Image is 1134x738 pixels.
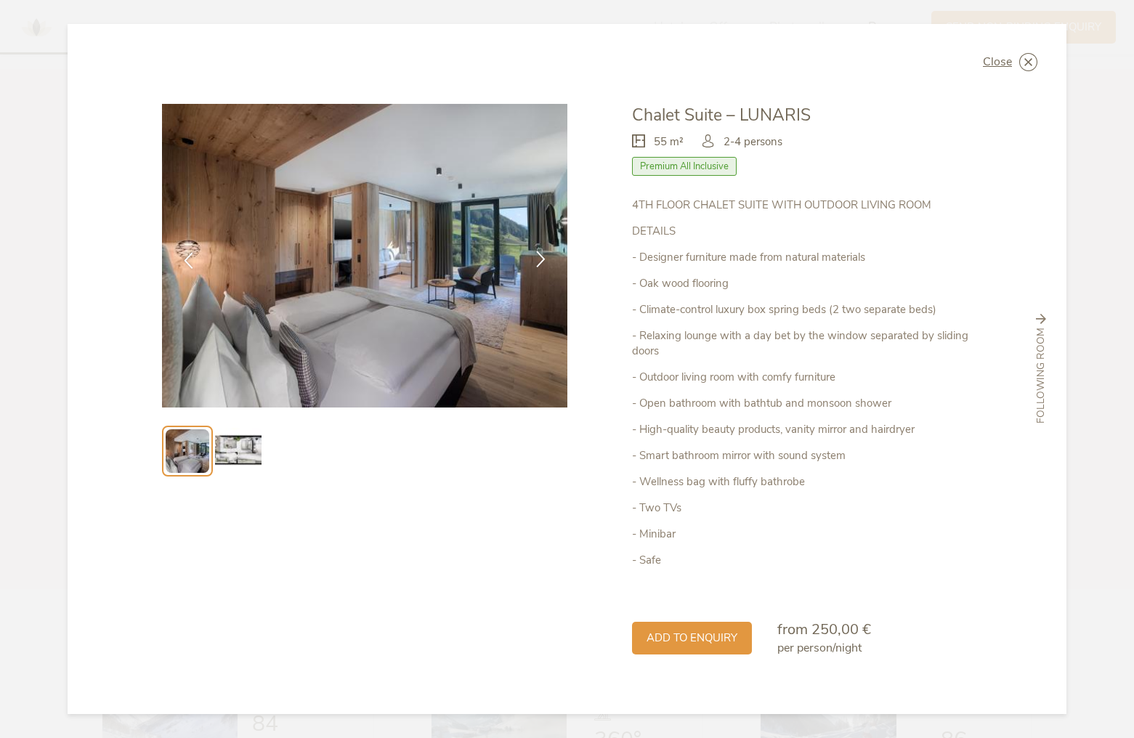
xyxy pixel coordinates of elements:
[632,224,972,239] p: DETAILS
[632,370,972,385] p: - Outdoor living room with comfy furniture
[632,422,972,437] p: - High-quality beauty products, vanity mirror and hairdryer
[215,428,262,474] img: Preview
[632,448,972,463] p: - Smart bathroom mirror with sound system
[632,396,972,411] p: - Open bathroom with bathtub and monsoon shower
[632,527,972,542] p: - Minibar
[654,134,684,150] span: 55 m²
[632,500,972,516] p: - Two TVs
[632,474,972,490] p: - Wellness bag with fluffy bathrobe
[632,198,972,213] p: 4TH FLOOR CHALET SUITE WITH OUTDOOR LIVING ROOM
[632,553,972,568] p: - Safe
[632,104,811,126] span: Chalet Suite – LUNARIS
[632,276,972,291] p: - Oak wood flooring
[632,157,737,176] span: Premium All Inclusive
[724,134,782,150] span: 2-4 persons
[632,328,972,359] p: - Relaxing lounge with a day bet by the window separated by sliding doors
[632,250,972,265] p: - Designer furniture made from natural materials
[162,104,567,407] img: Chalet Suite – LUNARIS
[166,429,209,473] img: Preview
[1034,328,1048,423] span: following room
[632,302,972,317] p: - Climate-control luxury box spring beds (2 two separate beds)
